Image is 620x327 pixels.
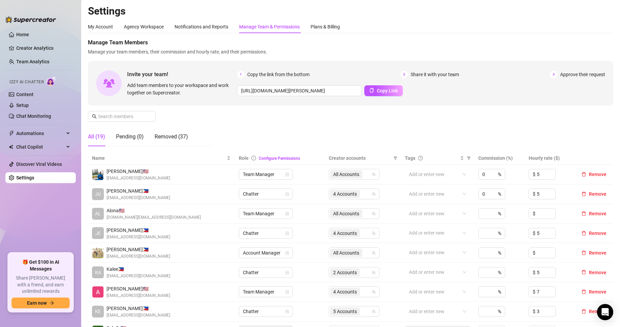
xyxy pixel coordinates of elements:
span: delete [581,192,586,196]
span: Manage Team Members [88,39,613,47]
input: Search members [98,113,146,120]
div: Notifications and Reports [175,23,228,30]
span: JU [95,190,101,198]
span: delete [581,211,586,216]
span: 4 Accounts [330,190,360,198]
span: Team Manager [243,287,289,297]
span: Remove [589,231,606,236]
span: Alona 🇺🇸 [107,207,201,214]
span: All Accounts [330,210,362,218]
span: info-circle [251,156,256,160]
span: [PERSON_NAME] 🇵🇭 [107,226,170,234]
span: Automations [16,128,64,139]
span: Approve their request [560,71,605,78]
a: Chat Monitoring [16,113,51,119]
div: Plans & Billing [311,23,340,30]
span: search [92,114,97,119]
span: 4 Accounts [333,288,357,296]
span: team [372,309,376,313]
div: All (19) [88,133,105,141]
span: lock [285,172,289,176]
img: Alexicon Ortiaga [92,286,104,298]
span: 🎁 Get $100 in AI Messages [12,259,70,272]
span: lock [285,309,289,313]
span: Remove [589,172,606,177]
span: [EMAIL_ADDRESS][DOMAIN_NAME] [107,195,170,201]
div: Agency Workspace [124,23,164,30]
span: 5 Accounts [333,308,357,315]
div: Open Intercom Messenger [597,304,613,320]
span: [EMAIL_ADDRESS][DOMAIN_NAME] [107,312,170,319]
button: Remove [579,268,609,277]
span: Add team members to your workspace and work together on Supercreator. [127,82,234,96]
span: KE [95,308,101,315]
button: Copy Link [364,85,403,96]
a: Team Analytics [16,59,49,64]
span: All Accounts [333,210,359,217]
span: Chatter [243,306,289,317]
img: logo-BBDzfeDw.svg [5,16,56,23]
span: copy [369,88,374,93]
span: [EMAIL_ADDRESS][DOMAIN_NAME] [107,292,170,299]
img: Emad Ataei [92,169,104,180]
span: [EMAIL_ADDRESS][DOMAIN_NAME] [107,175,170,181]
span: All Accounts [333,171,359,178]
span: Share [PERSON_NAME] with a friend, and earn unlimited rewards [12,275,70,295]
span: thunderbolt [9,131,14,136]
span: 1 [237,71,245,78]
span: team [372,212,376,216]
span: delete [581,231,586,236]
span: Manage your team members, their commission and hourly rate, and their permissions. [88,48,613,56]
span: lock [285,192,289,196]
span: 4 Accounts [330,229,360,237]
span: [PERSON_NAME] 🇵🇭 [107,305,170,312]
span: [DOMAIN_NAME][EMAIL_ADDRESS][DOMAIN_NAME] [107,214,201,221]
a: Creator Analytics [16,43,70,53]
span: Team Manager [243,209,289,219]
span: 4 Accounts [333,230,357,237]
span: Copy the link from the bottom [247,71,309,78]
span: [EMAIL_ADDRESS][DOMAIN_NAME] [107,234,170,240]
span: Role [239,155,249,161]
span: delete [581,289,586,294]
th: Name [88,152,235,165]
span: 5 Accounts [330,307,360,315]
span: 4 Accounts [330,288,360,296]
img: Aaron Paul Carnaje [92,247,104,258]
span: team [372,290,376,294]
span: Chatter [243,267,289,278]
span: Share it with your team [411,71,459,78]
span: Invite your team! [127,70,237,79]
span: filter [393,156,397,160]
span: delete [581,309,586,314]
span: Remove [589,270,606,275]
span: Chat Copilot [16,141,64,152]
span: Creator accounts [329,154,391,162]
span: lock [285,212,289,216]
div: Removed (37) [155,133,188,141]
span: [EMAIL_ADDRESS][DOMAIN_NAME] [107,253,170,260]
img: Chat Copilot [9,145,13,149]
span: [PERSON_NAME] 🇺🇸 [107,168,170,175]
span: JE [95,230,101,237]
span: Team Manager [243,169,289,179]
button: Remove [579,210,609,218]
a: Settings [16,175,34,180]
span: lock [285,290,289,294]
span: Copy Link [377,88,398,93]
span: lock [285,270,289,275]
span: Izzy AI Chatter [9,79,44,85]
button: Remove [579,170,609,178]
span: 2 Accounts [330,268,360,277]
span: Tags [405,154,415,162]
span: delete [581,172,586,177]
span: Remove [589,191,606,197]
span: Remove [589,309,606,314]
span: [PERSON_NAME] 🇺🇸 [107,285,170,292]
span: filter [465,153,472,163]
span: team [372,251,376,255]
button: Remove [579,288,609,296]
span: All Accounts [330,249,362,257]
span: Kalee 🇵🇭 [107,265,170,273]
a: Setup [16,103,29,108]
